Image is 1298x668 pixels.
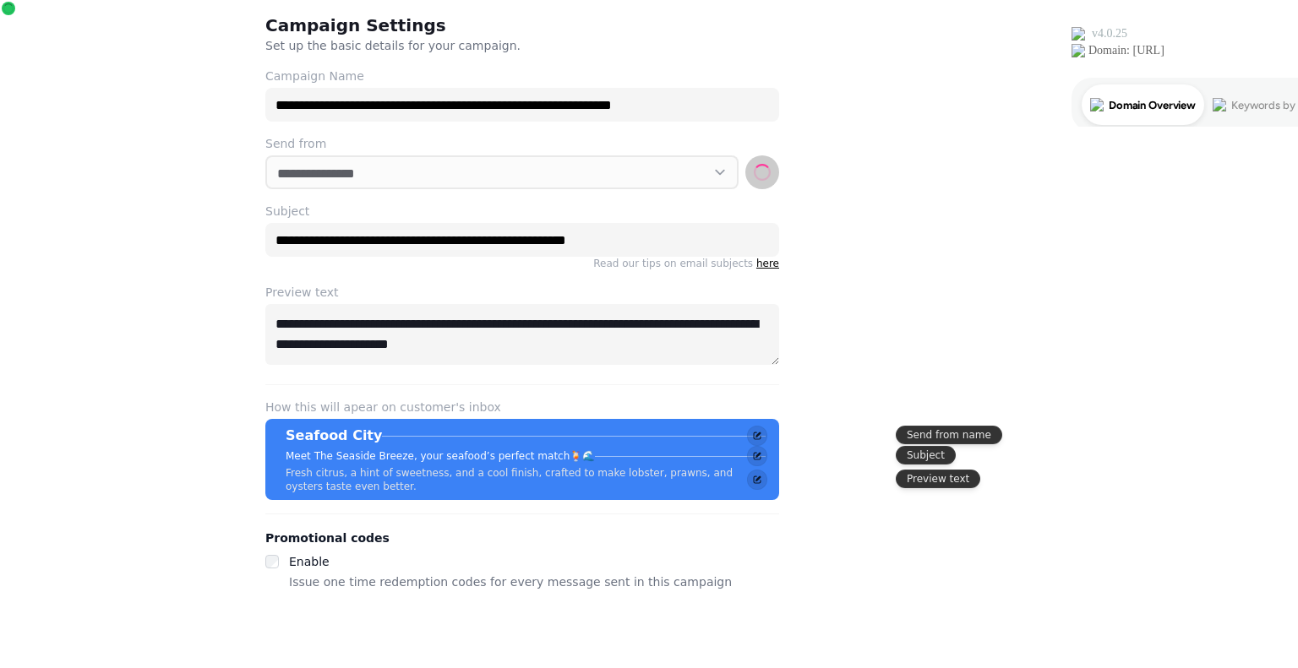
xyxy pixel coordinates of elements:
[64,100,151,111] div: Domain Overview
[265,528,390,548] legend: Promotional codes
[47,27,83,41] div: v 4.0.25
[265,203,779,220] label: Subject
[286,449,595,463] p: Meet The Seaside Breeze, your seafood’s perfect match🍹🌊
[289,572,732,592] p: Issue one time redemption codes for every message sent in this campaign
[896,446,956,464] div: Subject
[896,426,1002,444] div: Send from name
[265,257,779,270] p: Read our tips on email subjects
[265,284,779,301] label: Preview text
[896,470,980,488] div: Preview text
[756,258,779,269] a: here
[187,100,285,111] div: Keywords by Traffic
[27,27,41,41] img: logo_orange.svg
[286,466,766,493] p: Fresh citrus, a hint of sweetness, and a cool finish, crafted to make lobster, prawns, and oyster...
[289,555,330,568] label: Enable
[265,37,698,54] p: Set up the basic details for your campaign.
[27,44,41,57] img: website_grey.svg
[46,98,59,111] img: tab_domain_overview_orange.svg
[265,14,590,37] h2: Campaign Settings
[44,44,120,57] div: Domain: [URL]
[265,68,779,84] label: Campaign Name
[286,426,382,446] p: Seafood City
[168,98,182,111] img: tab_keywords_by_traffic_grey.svg
[265,135,779,152] label: Send from
[265,399,779,415] label: How this will apear on customer's inbox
